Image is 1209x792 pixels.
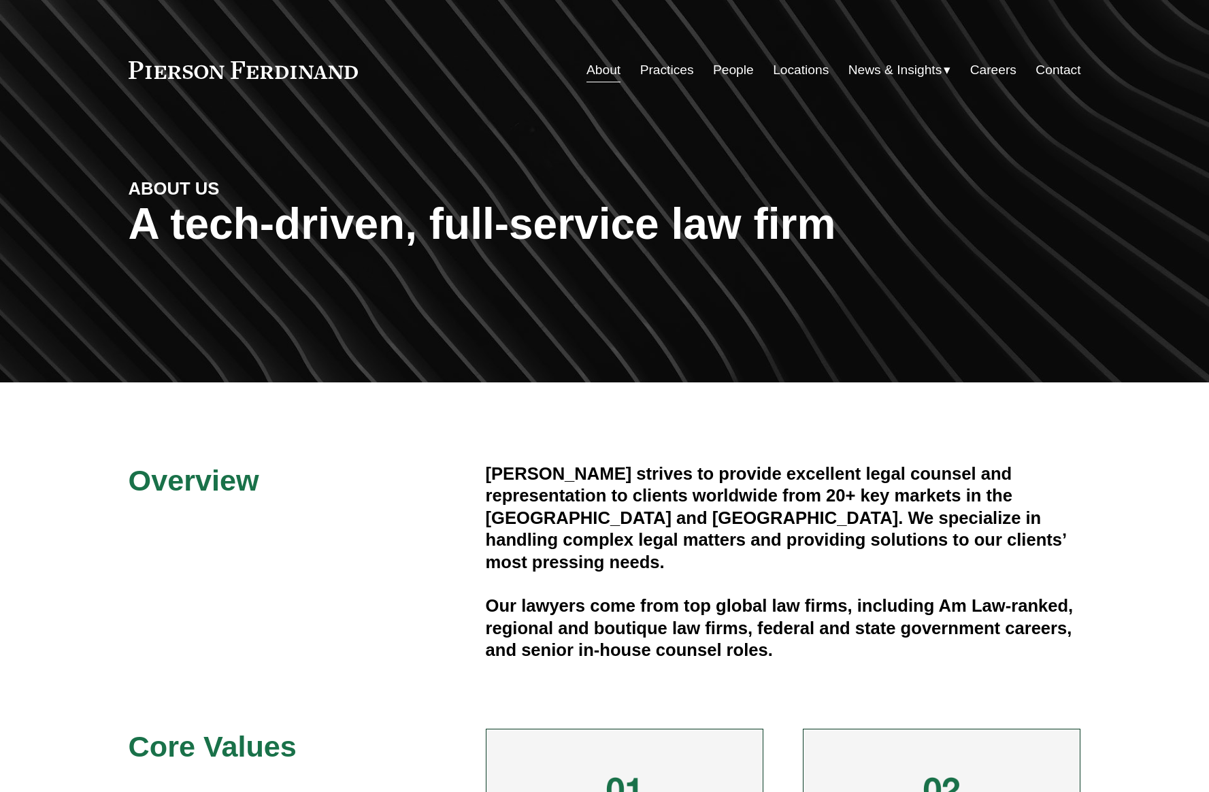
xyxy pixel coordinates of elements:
a: Locations [773,57,829,83]
h4: Our lawyers come from top global law firms, including Am Law-ranked, regional and boutique law fi... [486,595,1081,661]
a: About [586,57,620,83]
span: News & Insights [848,59,942,82]
span: Overview [129,464,259,497]
strong: ABOUT US [129,179,220,198]
a: folder dropdown [848,57,951,83]
a: Careers [970,57,1016,83]
a: People [713,57,754,83]
h4: [PERSON_NAME] strives to provide excellent legal counsel and representation to clients worldwide ... [486,463,1081,573]
span: Core Values [129,730,297,763]
a: Practices [640,57,694,83]
a: Contact [1036,57,1080,83]
h1: A tech-driven, full-service law firm [129,199,1081,249]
